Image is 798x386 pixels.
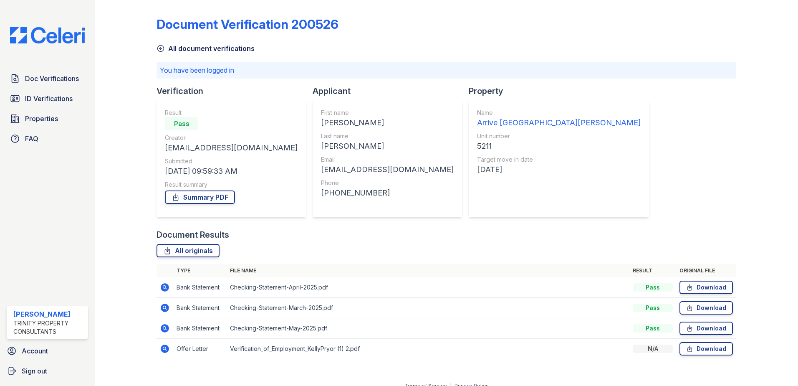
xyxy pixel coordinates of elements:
[173,298,227,318] td: Bank Statement
[477,117,641,129] div: Arrive [GEOGRAPHIC_DATA][PERSON_NAME]
[321,132,454,140] div: Last name
[173,264,227,277] th: Type
[7,130,88,147] a: FAQ
[477,155,641,164] div: Target move in date
[633,304,673,312] div: Pass
[22,366,47,376] span: Sign out
[633,283,673,292] div: Pass
[477,109,641,117] div: Name
[165,117,198,130] div: Pass
[227,318,629,339] td: Checking-Statement-May-2025.pdf
[676,264,736,277] th: Original file
[679,322,733,335] a: Download
[313,85,469,97] div: Applicant
[22,346,48,356] span: Account
[679,281,733,294] a: Download
[165,180,298,189] div: Result summary
[227,298,629,318] td: Checking-Statement-March-2025.pdf
[25,114,58,124] span: Properties
[7,70,88,87] a: Doc Verifications
[227,277,629,298] td: Checking-Statement-April-2025.pdf
[629,264,676,277] th: Result
[165,109,298,117] div: Result
[25,94,73,104] span: ID Verifications
[13,319,85,336] div: Trinity Property Consultants
[157,17,338,32] div: Document Verification 200526
[165,157,298,165] div: Submitted
[157,43,255,53] a: All document verifications
[321,155,454,164] div: Email
[157,244,220,257] a: All originals
[173,277,227,298] td: Bank Statement
[321,109,454,117] div: First name
[7,110,88,127] a: Properties
[165,190,235,204] a: Summary PDF
[7,90,88,107] a: ID Verifications
[165,142,298,154] div: [EMAIL_ADDRESS][DOMAIN_NAME]
[477,109,641,129] a: Name Arrive [GEOGRAPHIC_DATA][PERSON_NAME]
[321,179,454,187] div: Phone
[157,229,229,241] div: Document Results
[321,140,454,152] div: [PERSON_NAME]
[633,324,673,333] div: Pass
[321,117,454,129] div: [PERSON_NAME]
[633,345,673,353] div: N/A
[321,164,454,175] div: [EMAIL_ADDRESS][DOMAIN_NAME]
[160,65,733,75] p: You have been logged in
[227,264,629,277] th: File name
[469,85,656,97] div: Property
[679,342,733,356] a: Download
[321,187,454,199] div: [PHONE_NUMBER]
[477,132,641,140] div: Unit number
[25,74,79,84] span: Doc Verifications
[3,363,91,379] a: Sign out
[679,301,733,315] a: Download
[157,85,313,97] div: Verification
[165,134,298,142] div: Creator
[477,140,641,152] div: 5211
[3,27,91,43] img: CE_Logo_Blue-a8612792a0a2168367f1c8372b55b34899dd931a85d93a1a3d3e32e68fde9ad4.png
[173,318,227,339] td: Bank Statement
[165,165,298,177] div: [DATE] 09:59:33 AM
[227,339,629,359] td: Verification_of_Employment_KellyPryor (1) 2.pdf
[25,134,38,144] span: FAQ
[477,164,641,175] div: [DATE]
[13,309,85,319] div: [PERSON_NAME]
[173,339,227,359] td: Offer Letter
[3,343,91,359] a: Account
